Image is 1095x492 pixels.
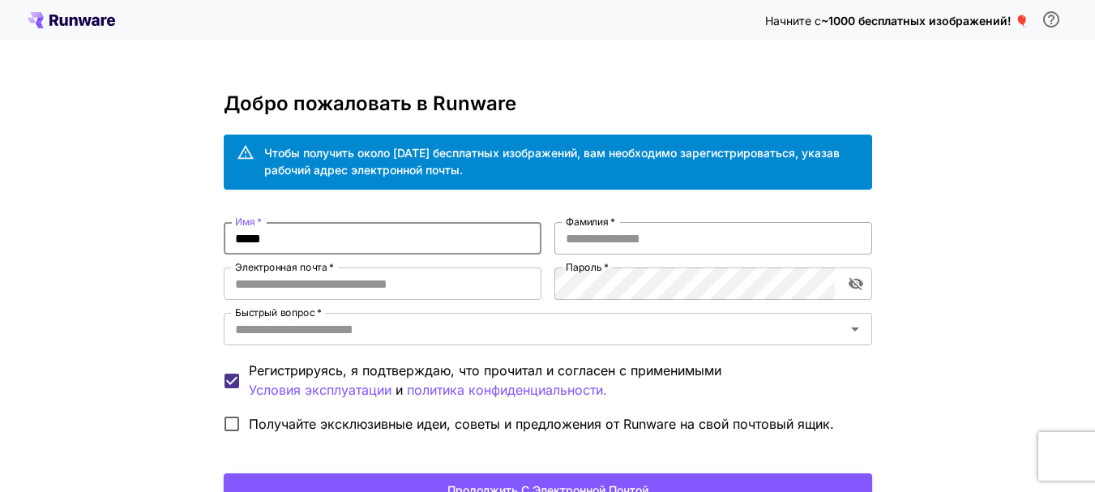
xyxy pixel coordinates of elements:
[566,261,601,273] font: Пароль
[235,216,255,228] font: Имя
[264,146,840,177] font: Чтобы получить около [DATE] бесплатных изображений, вам необходимо зарегистрироваться, указав раб...
[841,269,870,298] button: включить видимость пароля
[407,380,607,400] button: Регистрируясь, я подтверждаю, что прочитал и согласен с применимыми Условия эксплуатации и
[249,382,391,398] font: Условия эксплуатации
[249,416,834,432] font: Получайте эксклюзивные идеи, советы и предложения от Runware на свой почтовый ящик.
[224,92,516,115] font: Добро пожаловать в Runware
[407,382,607,398] font: политика конфиденциальности.
[249,380,391,400] button: Регистрируясь, я подтверждаю, что прочитал и согласен с применимыми и политика конфиденциальности.
[396,382,403,398] font: и
[821,14,1029,28] font: ~1000 бесплатных изображений! 🎈
[1035,3,1067,36] button: Чтобы получить бесплатный кредит, вам необходимо зарегистрироваться, указав рабочий адрес электро...
[235,306,314,319] font: Быстрый вопрос
[249,362,721,379] font: Регистрируясь, я подтверждаю, что прочитал и согласен с применимыми
[765,14,821,28] font: Начните с
[235,261,327,273] font: Электронная почта
[844,318,866,340] button: Открыть
[566,216,609,228] font: Фамилия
